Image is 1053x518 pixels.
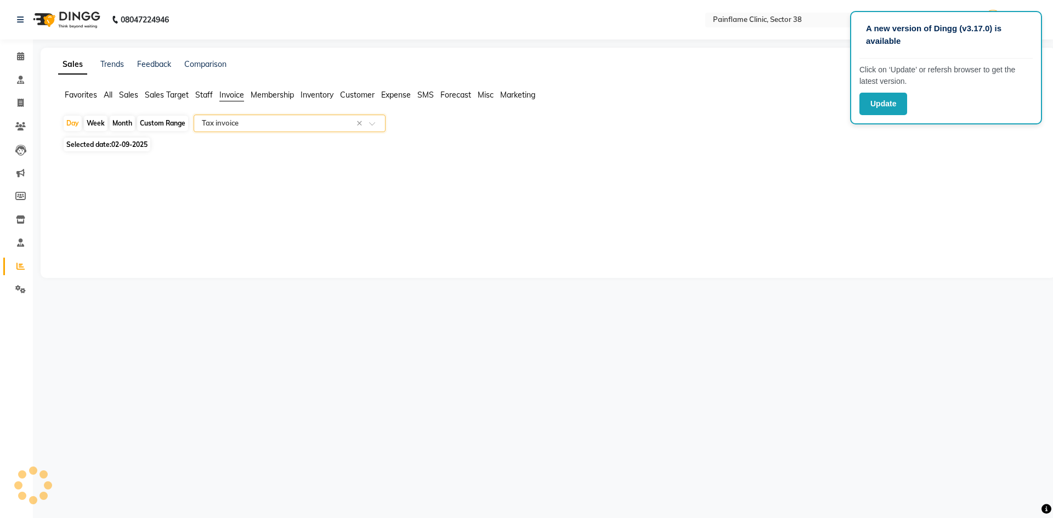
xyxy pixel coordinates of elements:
div: Week [84,116,107,131]
img: logo [28,4,103,35]
span: Sales Target [145,90,189,100]
button: Update [859,93,907,115]
span: 02-09-2025 [111,140,148,149]
b: 08047224946 [121,4,169,35]
img: Admin [983,10,1003,29]
span: Sales [119,90,138,100]
div: Day [64,116,82,131]
div: Custom Range [137,116,188,131]
a: Trends [100,59,124,69]
span: Inventory [301,90,333,100]
a: Feedback [137,59,171,69]
div: Month [110,116,135,131]
span: Selected date: [64,138,150,151]
span: Marketing [500,90,535,100]
span: Membership [251,90,294,100]
span: All [104,90,112,100]
a: Sales [58,55,87,75]
p: Click on ‘Update’ or refersh browser to get the latest version. [859,64,1033,87]
span: Invoice [219,90,244,100]
span: Expense [381,90,411,100]
span: Staff [195,90,213,100]
span: Forecast [440,90,471,100]
span: Misc [478,90,494,100]
span: SMS [417,90,434,100]
a: Comparison [184,59,227,69]
p: A new version of Dingg (v3.17.0) is available [866,22,1026,47]
span: Clear all [356,118,366,129]
span: Customer [340,90,375,100]
span: Favorites [65,90,97,100]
